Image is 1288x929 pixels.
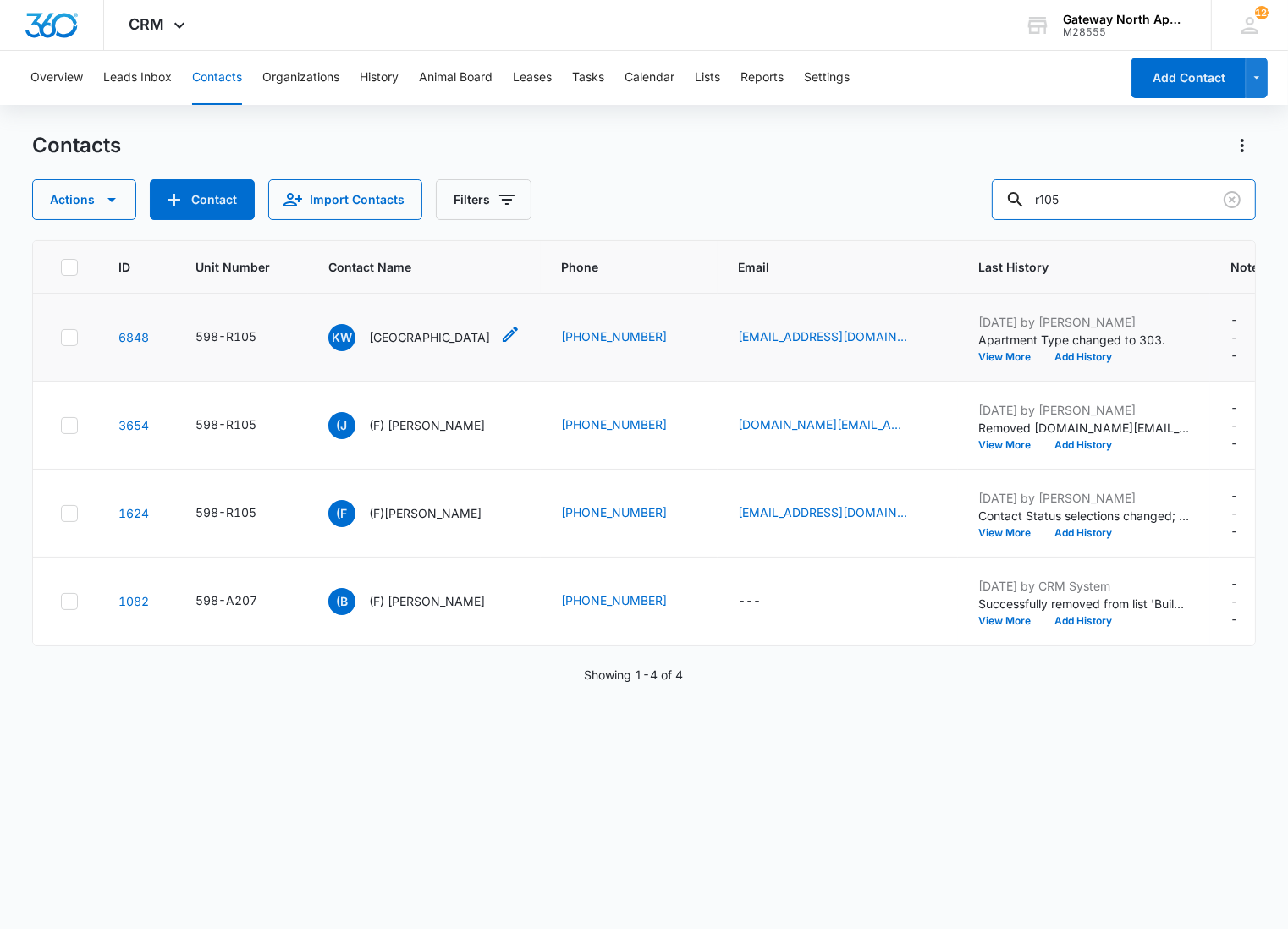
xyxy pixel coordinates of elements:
button: Add History [1043,528,1124,538]
div: Contact Name - Kole West - Select to Edit Field [328,324,520,351]
button: Add History [1043,616,1124,626]
span: Last History [978,258,1165,276]
button: Tasks [572,51,604,105]
div: Phone - (720) 453-5603 - Select to Edit Field [561,415,697,436]
div: 598-A207 [195,591,257,609]
div: --- [1230,574,1238,628]
div: --- [1230,311,1238,364]
button: Reports [740,51,784,105]
div: --- [1230,399,1238,452]
button: Add Contact [1131,58,1246,98]
p: (F) [PERSON_NAME] [369,592,485,610]
p: [DATE] by [PERSON_NAME] [978,489,1190,507]
div: Phone - (319) 529-0334 - Select to Edit Field [561,503,697,524]
div: Notes - - Select to Edit Field [1230,486,1269,540]
button: Lists [695,51,720,105]
button: Add History [1043,440,1124,450]
div: --- [1230,486,1238,540]
span: KW [328,324,355,351]
div: account name [1063,13,1186,26]
button: View More [978,528,1043,538]
div: 598-R105 [195,327,256,345]
p: Removed [DOMAIN_NAME][EMAIL_ADDRESS][DOMAIN_NAME] from the email marketing list, 'Parking Permits'. [978,419,1190,437]
div: Contact Name - (F) Brittany Titler - Select to Edit Field [328,588,515,615]
button: Add Contact [150,179,255,220]
span: Unit Number [195,258,288,276]
div: Email - kwest02@yahoo.com - Select to Edit Field [738,327,938,348]
button: Clear [1219,186,1246,213]
button: Animal Board [419,51,493,105]
a: [EMAIL_ADDRESS][DOMAIN_NAME] [738,503,907,521]
div: Unit Number - 598-R105 - Select to Edit Field [195,327,287,348]
button: View More [978,616,1043,626]
div: Unit Number - 598-A207 - Select to Edit Field [195,591,288,612]
div: Email - gnarmitch@yahoo.com - Select to Edit Field [738,503,938,524]
div: notifications count [1255,6,1269,19]
h1: Contacts [32,133,121,158]
div: Notes - - Select to Edit Field [1230,399,1269,452]
button: Calendar [625,51,674,105]
div: 598-R105 [195,503,256,521]
button: Leases [513,51,552,105]
a: Navigate to contact details page for (F) Brittany Titler [118,594,149,608]
p: Showing 1-4 of 4 [584,666,683,684]
p: [DATE] by [PERSON_NAME] [978,401,1190,419]
p: (F)[PERSON_NAME] [369,504,482,522]
p: Contact Status selections changed; Current Resident was removed. [978,507,1190,525]
div: Notes - - Select to Edit Field [1230,574,1269,628]
div: account id [1063,26,1186,38]
p: Apartment Type changed to 303. [978,331,1190,349]
span: (J [328,412,355,439]
a: Navigate to contact details page for (F)Mitchell Feehan [118,506,149,520]
button: Settings [804,51,850,105]
button: Leads Inbox [103,51,172,105]
span: Phone [561,258,673,276]
span: ID [118,258,130,276]
span: (B [328,588,355,615]
div: Notes - - Select to Edit Field [1230,311,1269,364]
input: Search Contacts [992,179,1256,220]
button: View More [978,440,1043,450]
div: Unit Number - 598-R105 - Select to Edit Field [195,415,287,436]
span: Notes [1230,258,1269,276]
button: History [360,51,399,105]
button: Actions [32,179,136,220]
div: Contact Name - (F) Johanna Sifuentes - Select to Edit Field [328,412,515,439]
button: View More [978,352,1043,362]
span: Email [738,258,913,276]
span: CRM [129,15,165,33]
a: Navigate to contact details page for (F) Johanna Sifuentes [118,418,149,432]
p: Successfully removed from list 'Building A'. [978,595,1190,613]
div: 598-R105 [195,415,256,433]
div: Contact Name - (F)Mitchell Feehan - Select to Edit Field [328,500,512,527]
div: Phone - (719) 205-9502 - Select to Edit Field [561,591,697,612]
a: [PHONE_NUMBER] [561,591,667,609]
button: Actions [1229,132,1256,159]
span: 123 [1255,6,1269,19]
button: Organizations [262,51,339,105]
a: [PHONE_NUMBER] [561,503,667,521]
p: [DATE] by CRM System [978,577,1190,595]
button: Add History [1043,352,1124,362]
button: Contacts [192,51,242,105]
span: (F [328,500,355,527]
div: --- [738,591,761,612]
a: [PHONE_NUMBER] [561,415,667,433]
button: Filters [436,179,531,220]
div: Unit Number - 598-R105 - Select to Edit Field [195,503,287,524]
a: [PHONE_NUMBER] [561,327,667,345]
a: Navigate to contact details page for Kole West [118,330,149,344]
p: [GEOGRAPHIC_DATA] [369,328,490,346]
button: Overview [30,51,83,105]
span: Contact Name [328,258,496,276]
div: Email - moralez366.jm@gmail.com - Select to Edit Field [738,415,938,436]
div: Phone - (970) 576-0192 - Select to Edit Field [561,327,697,348]
a: [DOMAIN_NAME][EMAIL_ADDRESS][DOMAIN_NAME] [738,415,907,433]
p: [DATE] by [PERSON_NAME] [978,313,1190,331]
button: Import Contacts [268,179,422,220]
a: [EMAIL_ADDRESS][DOMAIN_NAME] [738,327,907,345]
div: Email - - Select to Edit Field [738,591,791,612]
p: (F) [PERSON_NAME] [369,416,485,434]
